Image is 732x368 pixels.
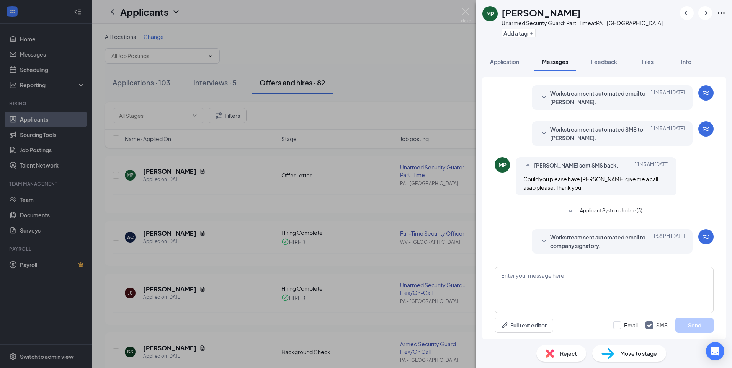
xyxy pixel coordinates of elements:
[642,58,654,65] span: Files
[698,6,712,20] button: ArrowRight
[542,58,568,65] span: Messages
[717,8,726,18] svg: Ellipses
[566,207,642,216] button: SmallChevronDownApplicant System Update (3)
[523,176,658,191] span: Could you please have [PERSON_NAME] give me a call asap please. Thank you
[501,321,509,329] svg: Pen
[498,161,507,169] div: MP
[650,125,685,142] span: [DATE] 11:45 AM
[502,6,581,19] h1: [PERSON_NAME]
[675,318,714,333] button: Send
[682,8,691,18] svg: ArrowLeftNew
[653,233,685,250] span: [DATE] 1:58 PM
[701,88,711,98] svg: WorkstreamLogo
[534,161,618,170] span: [PERSON_NAME] sent SMS back.
[486,10,494,18] div: MP
[539,93,549,102] svg: SmallChevronDown
[529,31,534,36] svg: Plus
[701,232,711,241] svg: WorkstreamLogo
[539,129,549,138] svg: SmallChevronDown
[681,58,691,65] span: Info
[680,6,694,20] button: ArrowLeftNew
[502,19,663,27] div: Unarmed Security Guard: Part-Time at PA - [GEOGRAPHIC_DATA]
[550,125,650,142] span: Workstream sent automated SMS to [PERSON_NAME].
[560,349,577,358] span: Reject
[706,342,724,360] div: Open Intercom Messenger
[566,207,575,216] svg: SmallChevronDown
[620,349,657,358] span: Move to stage
[650,89,685,106] span: [DATE] 11:45 AM
[502,29,536,37] button: PlusAdd a tag
[539,237,549,246] svg: SmallChevronDown
[523,161,533,170] svg: SmallChevronUp
[591,58,617,65] span: Feedback
[490,58,519,65] span: Application
[580,207,642,216] span: Applicant System Update (3)
[550,89,650,106] span: Workstream sent automated email to [PERSON_NAME].
[550,233,650,250] span: Workstream sent automated email to company signatory.
[495,318,553,333] button: Full text editorPen
[701,8,710,18] svg: ArrowRight
[701,124,711,134] svg: WorkstreamLogo
[634,161,669,170] span: [DATE] 11:45 AM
